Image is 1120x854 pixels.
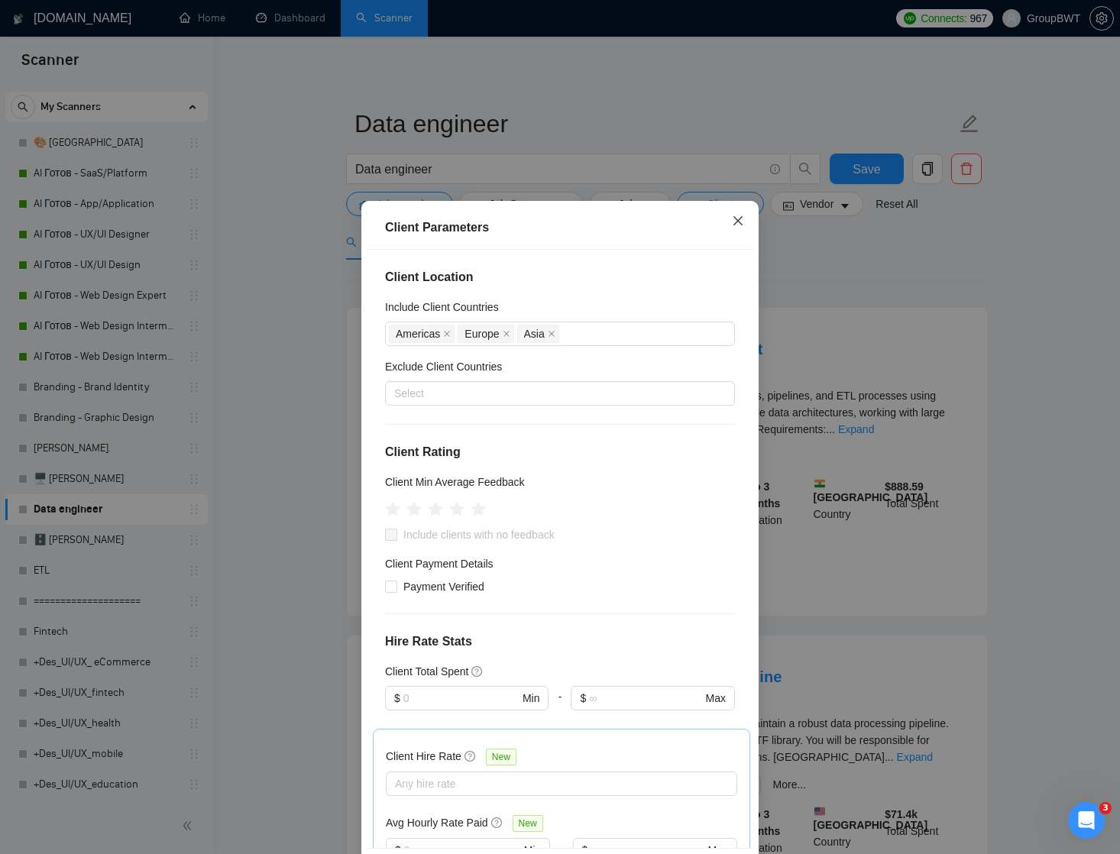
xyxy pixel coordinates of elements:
h5: Exclude Client Countries [385,358,502,375]
span: Americas [389,325,455,343]
h4: Client Rating [385,443,735,461]
h5: Avg Hourly Rate Paid [386,815,488,832]
span: Asia [517,325,559,343]
span: star [471,502,486,517]
input: 0 [403,691,520,707]
h5: Client Min Average Feedback [385,474,525,490]
span: star [428,502,443,517]
span: question-circle [465,750,477,762]
span: close [732,215,744,227]
span: Asia [524,325,545,342]
span: star [406,502,422,517]
div: - [549,687,571,729]
h4: Hire Rate Stats [385,633,735,652]
iframe: Intercom live chat [1068,802,1105,839]
h5: Client Total Spent [385,664,468,681]
h4: Client Location [385,268,735,286]
span: close [503,330,510,338]
span: Include clients with no feedback [397,527,561,544]
span: 3 [1099,802,1112,814]
h4: Client Payment Details [385,556,494,573]
span: Europe [465,325,499,342]
h5: Include Client Countries [385,299,499,315]
span: Max [706,691,726,707]
span: $ [580,691,586,707]
span: question-circle [491,817,503,829]
span: Min [523,691,540,707]
span: New [513,816,543,833]
div: Client Parameters [385,218,735,237]
span: star [385,502,400,517]
span: Payment Verified [397,579,490,596]
span: close [443,330,451,338]
button: Close [717,201,759,242]
h5: Client Hire Rate [386,749,461,765]
span: Europe [458,325,513,343]
span: Americas [396,325,440,342]
span: star [449,502,465,517]
span: New [486,749,516,766]
span: $ [394,691,400,707]
span: close [548,330,555,338]
span: question-circle [471,665,484,678]
input: ∞ [589,691,702,707]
